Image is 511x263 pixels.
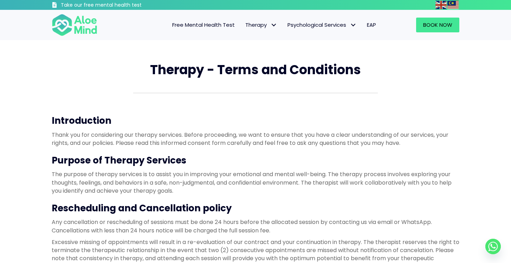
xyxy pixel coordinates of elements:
[167,18,240,32] a: Free Mental Health Test
[362,18,381,32] a: EAP
[52,131,459,147] p: Thank you for considering our therapy services. Before proceeding, we want to ensure that you hav...
[52,170,459,195] p: The purpose of therapy services is to assist you in improving your emotional and mental well-bein...
[240,18,282,32] a: TherapyTherapy: submenu
[416,18,459,32] a: Book Now
[287,21,356,28] span: Psychological Services
[348,20,358,30] span: Psychological Services: submenu
[245,21,277,28] span: Therapy
[447,1,459,9] img: ms
[52,2,179,10] a: Take our free mental health test
[52,13,97,37] img: Aloe mind Logo
[435,1,447,9] a: English
[447,1,459,9] a: Malay
[423,21,452,28] span: Book Now
[61,2,179,9] h3: Take our free mental health test
[106,18,381,32] nav: Menu
[52,218,459,234] p: Any cancellation or rescheduling of sessions must be done 24 hours before the allocated session b...
[269,20,279,30] span: Therapy: submenu
[150,61,361,79] span: Therapy - Terms and Conditions
[172,21,235,28] span: Free Mental Health Test
[52,154,459,167] h3: Purpose of Therapy Services
[282,18,362,32] a: Psychological ServicesPsychological Services: submenu
[52,202,459,214] h3: Rescheduling and Cancellation policy
[485,239,501,254] a: Whatsapp
[367,21,376,28] span: EAP
[435,1,447,9] img: en
[52,114,459,127] h3: Introduction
